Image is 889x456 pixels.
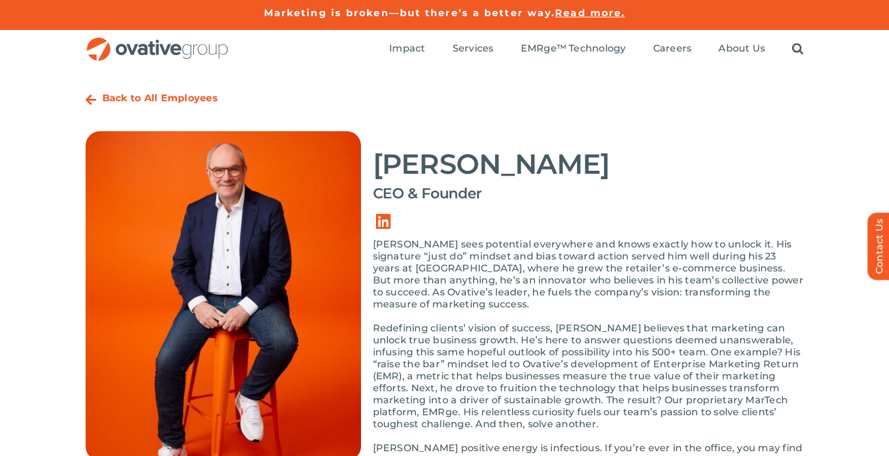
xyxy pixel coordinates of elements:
[389,43,425,55] span: Impact
[373,149,804,179] h2: [PERSON_NAME]
[373,238,804,310] p: [PERSON_NAME] sees potential everywhere and knows exactly how to unlock it. His signature “just d...
[718,43,765,55] span: About Us
[521,43,626,56] a: EMRge™ Technology
[453,43,494,55] span: Services
[555,7,625,19] a: Read more.
[521,43,626,55] span: EMRge™ Technology
[653,43,692,55] span: Careers
[373,322,804,430] p: Redefining clients’ vision of success, [PERSON_NAME] believes that marketing can unlock true busi...
[389,43,425,56] a: Impact
[718,43,765,56] a: About Us
[367,205,400,238] a: Link to https://www.linkedin.com/in/dalenitschke/
[86,36,229,47] a: OG_Full_horizontal_RGB
[86,94,96,106] a: Link to https://ovative.com/about-us/people/
[653,43,692,56] a: Careers
[453,43,494,56] a: Services
[389,30,803,68] nav: Menu
[792,43,803,56] a: Search
[264,7,556,19] a: Marketing is broken—but there’s a better way.
[373,185,804,202] h4: CEO & Founder
[102,92,218,104] a: Back to All Employees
